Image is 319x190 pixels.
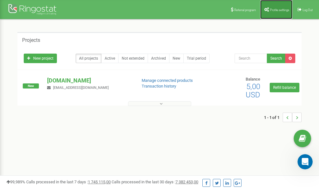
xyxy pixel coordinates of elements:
[6,180,25,184] span: 99,989%
[303,8,313,12] span: Log Out
[183,54,210,63] a: Trial period
[264,113,283,122] span: 1 - 1 of 1
[118,54,148,63] a: Not extended
[234,8,256,12] span: Referral program
[142,78,193,83] a: Manage connected products
[235,54,267,63] input: Search
[264,106,302,128] nav: ...
[246,82,260,99] span: 5,00 USD
[76,54,101,63] a: All projects
[142,84,176,88] a: Transaction history
[298,154,313,169] iframe: Intercom live chat
[53,86,109,90] span: [EMAIL_ADDRESS][DOMAIN_NAME]
[175,180,198,184] u: 7 382 453,00
[270,83,299,92] a: Refill balance
[267,54,285,63] button: Search
[270,8,289,12] span: Profile settings
[23,83,39,88] span: New
[169,54,184,63] a: New
[246,77,260,82] span: Balance
[22,37,40,43] h5: Projects
[24,54,57,63] a: New project
[148,54,169,63] a: Archived
[47,76,131,85] p: [DOMAIN_NAME]
[101,54,119,63] a: Active
[88,180,111,184] u: 1 745 115,00
[112,180,198,184] span: Calls processed in the last 30 days :
[26,180,111,184] span: Calls processed in the last 7 days :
